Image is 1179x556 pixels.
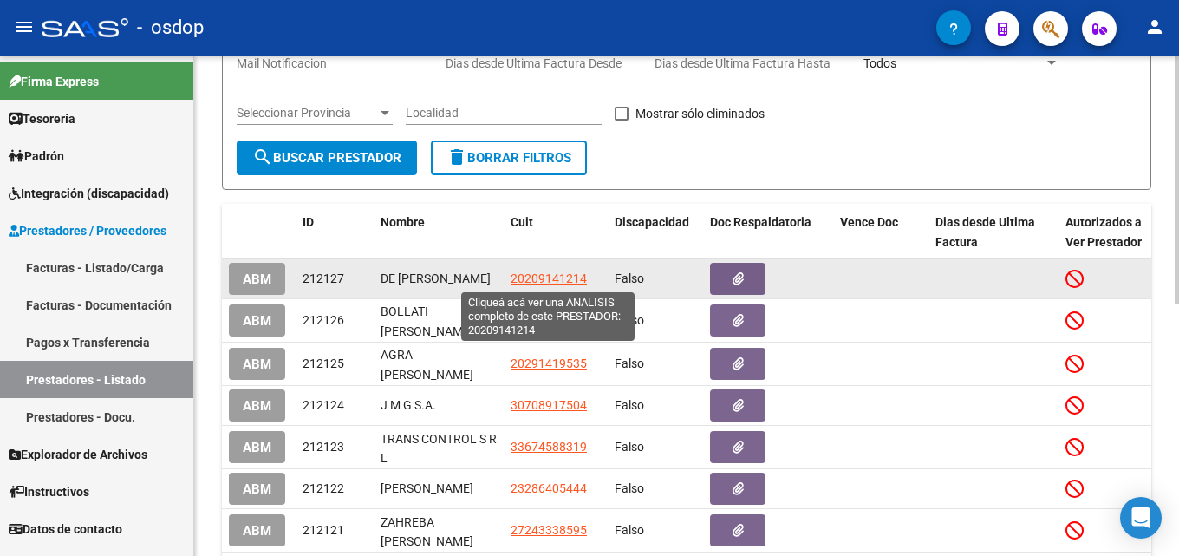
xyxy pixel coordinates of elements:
[511,215,533,229] span: Cuit
[511,481,587,495] span: 23286405444
[243,271,271,287] span: ABM
[303,356,344,370] span: 212125
[303,481,344,495] span: 212122
[243,481,271,497] span: ABM
[303,313,344,327] span: 212126
[229,304,285,337] button: ABM
[1058,204,1154,261] datatable-header-cell: Autorizados a Ver Prestador
[252,150,401,166] span: Buscar Prestador
[303,440,344,454] span: 212123
[296,204,374,261] datatable-header-cell: ID
[615,215,689,229] span: Discapacidad
[381,479,497,499] div: [PERSON_NAME]
[511,356,587,370] span: 20291419535
[9,72,99,91] span: Firma Express
[381,396,497,415] div: J M G S.A.
[608,204,703,261] datatable-header-cell: Discapacidad
[431,141,587,175] button: Borrar Filtros
[381,269,497,289] div: DE [PERSON_NAME]
[863,56,896,70] span: Todos
[928,204,1058,261] datatable-header-cell: Dias desde Ultima Factura
[511,523,587,537] span: 27243338595
[9,184,169,203] span: Integración (discapacidad)
[511,271,587,285] span: 20209141214
[446,150,571,166] span: Borrar Filtros
[303,271,344,285] span: 212127
[703,204,833,261] datatable-header-cell: Doc Respaldatoria
[511,398,587,412] span: 30708917504
[840,215,898,229] span: Vence Doc
[381,345,497,382] div: AGRA [PERSON_NAME]
[243,313,271,329] span: ABM
[710,215,811,229] span: Doc Respaldatoria
[243,356,271,372] span: ABM
[9,109,75,128] span: Tesorería
[504,204,608,261] datatable-header-cell: Cuit
[1065,215,1142,249] span: Autorizados a Ver Prestador
[229,473,285,505] button: ABM
[229,348,285,380] button: ABM
[229,431,285,463] button: ABM
[615,356,644,370] span: Falso
[511,440,587,454] span: 33674588319
[9,482,89,501] span: Instructivos
[303,398,344,412] span: 212124
[381,429,497,466] div: TRANS CONTROL S R L
[511,313,587,327] span: 27256282238
[303,215,314,229] span: ID
[833,204,928,261] datatable-header-cell: Vence Doc
[615,440,644,454] span: Falso
[137,9,204,47] span: - osdop
[9,221,166,240] span: Prestadores / Proveedores
[381,302,497,338] div: BOLLATI [PERSON_NAME]
[243,440,271,455] span: ABM
[381,513,497,549] div: ZAHREBA [PERSON_NAME]
[615,523,644,537] span: Falso
[243,398,271,414] span: ABM
[615,481,644,495] span: Falso
[9,445,147,464] span: Explorador de Archivos
[14,16,35,37] mat-icon: menu
[9,147,64,166] span: Padrón
[229,263,285,295] button: ABM
[446,147,467,167] mat-icon: delete
[1144,16,1165,37] mat-icon: person
[237,141,417,175] button: Buscar Prestador
[374,204,504,261] datatable-header-cell: Nombre
[229,389,285,422] button: ABM
[615,313,644,327] span: Falso
[615,271,644,285] span: Falso
[381,215,425,229] span: Nombre
[252,147,273,167] mat-icon: search
[229,514,285,546] button: ABM
[935,215,1035,249] span: Dias desde Ultima Factura
[635,103,765,124] span: Mostrar sólo eliminados
[237,106,377,121] span: Seleccionar Provincia
[243,523,271,539] span: ABM
[303,523,344,537] span: 212121
[615,398,644,412] span: Falso
[1120,497,1162,539] div: Open Intercom Messenger
[9,520,122,539] span: Datos de contacto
